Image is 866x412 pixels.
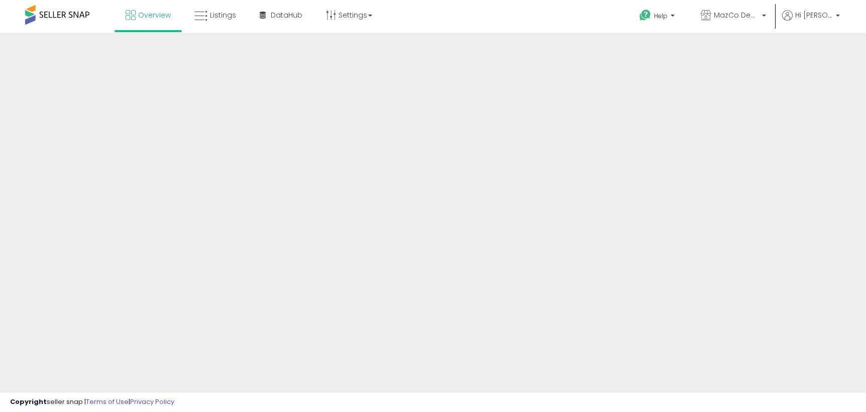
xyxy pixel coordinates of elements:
[639,9,652,22] i: Get Help
[210,10,236,20] span: Listings
[654,12,668,20] span: Help
[10,397,174,407] div: seller snap | |
[130,397,174,406] a: Privacy Policy
[10,397,47,406] strong: Copyright
[138,10,171,20] span: Overview
[86,397,129,406] a: Terms of Use
[631,2,685,33] a: Help
[795,10,833,20] span: Hi [PERSON_NAME]
[271,10,302,20] span: DataHub
[714,10,759,20] span: MazCo Deals
[782,10,840,33] a: Hi [PERSON_NAME]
